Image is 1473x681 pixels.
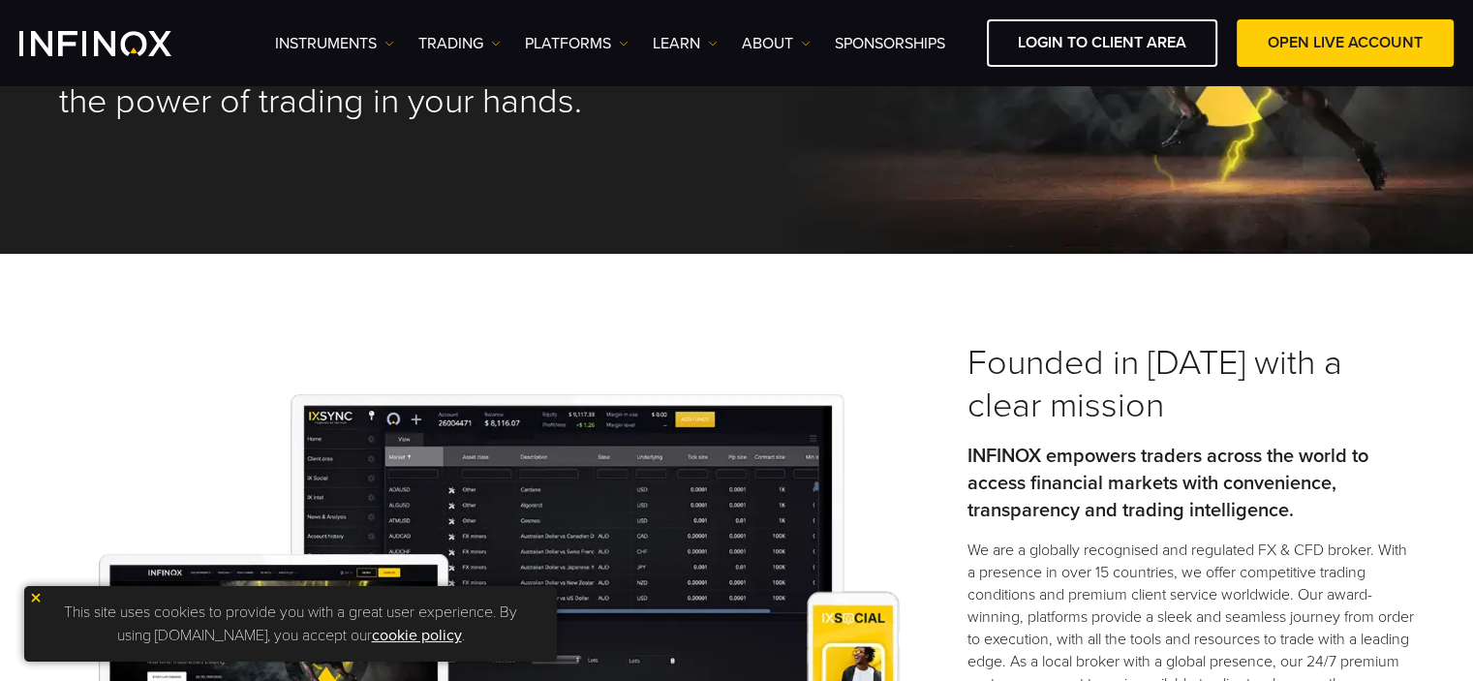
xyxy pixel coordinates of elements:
h3: Founded in [DATE] with a clear mission [967,342,1415,427]
a: Instruments [275,32,394,55]
img: yellow close icon [29,591,43,604]
a: SPONSORSHIPS [835,32,945,55]
a: TRADING [418,32,501,55]
a: cookie policy [372,626,462,645]
a: ABOUT [742,32,811,55]
p: This site uses cookies to provide you with a great user experience. By using [DOMAIN_NAME], you a... [34,596,547,652]
a: OPEN LIVE ACCOUNT [1237,19,1454,67]
a: LOGIN TO CLIENT AREA [987,19,1217,67]
p: INFINOX empowers traders across the world to access financial markets with convenience, transpare... [967,443,1415,524]
a: PLATFORMS [525,32,629,55]
a: Learn [653,32,718,55]
a: INFINOX Logo [19,31,217,56]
